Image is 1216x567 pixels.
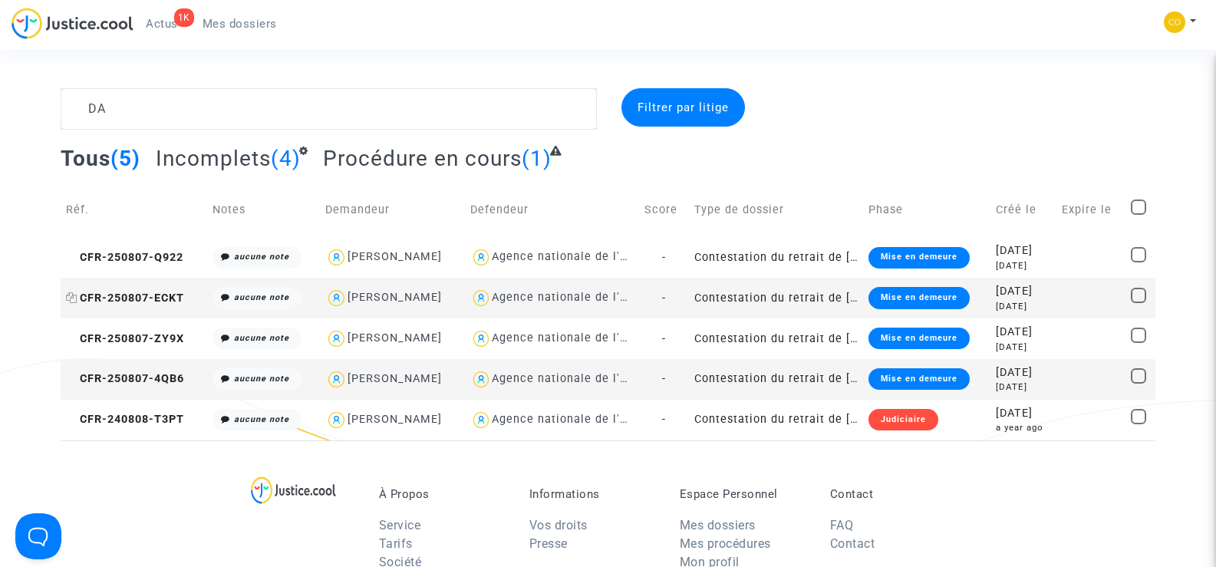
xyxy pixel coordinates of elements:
div: [PERSON_NAME] [348,291,442,304]
p: Espace Personnel [680,487,807,501]
td: Contestation du retrait de [PERSON_NAME] par l'ANAH (mandataire) [689,237,863,278]
td: Demandeur [320,183,464,237]
a: Vos droits [529,518,588,532]
div: [PERSON_NAME] [348,372,442,385]
span: Mes dossiers [203,17,277,31]
span: CFR-250807-Q922 [66,251,183,264]
span: - [662,413,666,426]
span: CFR-250807-ZY9X [66,332,184,345]
span: - [662,332,666,345]
img: icon-user.svg [325,368,348,391]
p: Contact [830,487,957,501]
i: aucune note [234,292,289,302]
span: CFR-250807-ECKT [66,292,184,305]
img: icon-user.svg [325,328,348,350]
span: Procédure en cours [323,146,522,171]
a: Mes dossiers [190,12,289,35]
td: Contestation du retrait de [PERSON_NAME] par l'ANAH (mandataire) [689,400,863,440]
span: Actus [146,17,178,31]
i: aucune note [234,414,289,424]
span: - [662,372,666,385]
div: [DATE] [996,341,1051,354]
td: Score [639,183,689,237]
a: Service [379,518,421,532]
div: [DATE] [996,300,1051,313]
div: [DATE] [996,259,1051,272]
div: Mise en demeure [868,247,970,269]
td: Phase [863,183,990,237]
span: Filtrer par litige [638,101,729,114]
td: Type de dossier [689,183,863,237]
td: Contestation du retrait de [PERSON_NAME] par l'ANAH (mandataire) [689,278,863,318]
div: [PERSON_NAME] [348,331,442,344]
img: logo-lg.svg [251,476,336,504]
i: aucune note [234,333,289,343]
div: [PERSON_NAME] [348,250,442,263]
span: CFR-240808-T3PT [66,413,184,426]
a: Presse [529,536,568,551]
div: Agence nationale de l'habitat [492,291,661,304]
div: Agence nationale de l'habitat [492,413,661,426]
div: [DATE] [996,324,1051,341]
div: [DATE] [996,381,1051,394]
div: [DATE] [996,405,1051,422]
img: icon-user.svg [470,287,493,309]
p: Informations [529,487,657,501]
iframe: Help Scout Beacon - Open [15,513,61,559]
a: FAQ [830,518,854,532]
span: Tous [61,146,110,171]
i: aucune note [234,252,289,262]
div: Mise en demeure [868,368,970,390]
td: Contestation du retrait de [PERSON_NAME] par l'ANAH (mandataire) [689,359,863,400]
img: 84a266a8493598cb3cce1313e02c3431 [1164,12,1185,33]
td: Defendeur [465,183,639,237]
span: (1) [522,146,552,171]
td: Notes [207,183,320,237]
i: aucune note [234,374,289,384]
span: - [662,292,666,305]
a: Mes dossiers [680,518,756,532]
div: Agence nationale de l'habitat [492,372,661,385]
div: [DATE] [996,283,1051,300]
span: (4) [271,146,301,171]
span: (5) [110,146,140,171]
td: Réf. [61,183,207,237]
p: À Propos [379,487,506,501]
span: CFR-250807-4QB6 [66,372,184,385]
td: Contestation du retrait de [PERSON_NAME] par l'ANAH (mandataire) [689,318,863,359]
a: Mes procédures [680,536,771,551]
a: 1KActus [133,12,190,35]
img: icon-user.svg [470,368,493,391]
span: Incomplets [156,146,271,171]
div: [PERSON_NAME] [348,413,442,426]
div: [DATE] [996,242,1051,259]
a: Contact [830,536,875,551]
div: Agence nationale de l'habitat [492,250,661,263]
td: Créé le [990,183,1056,237]
img: icon-user.svg [325,287,348,309]
img: icon-user.svg [470,328,493,350]
img: icon-user.svg [325,246,348,269]
div: [DATE] [996,364,1051,381]
div: 1K [174,8,194,27]
div: Mise en demeure [868,287,970,308]
div: Agence nationale de l'habitat [492,331,661,344]
a: Tarifs [379,536,413,551]
span: - [662,251,666,264]
td: Expire le [1056,183,1125,237]
img: icon-user.svg [470,246,493,269]
img: icon-user.svg [470,409,493,431]
img: jc-logo.svg [12,8,133,39]
div: a year ago [996,421,1051,434]
div: Mise en demeure [868,328,970,349]
div: Judiciaire [868,409,938,430]
img: icon-user.svg [325,409,348,431]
